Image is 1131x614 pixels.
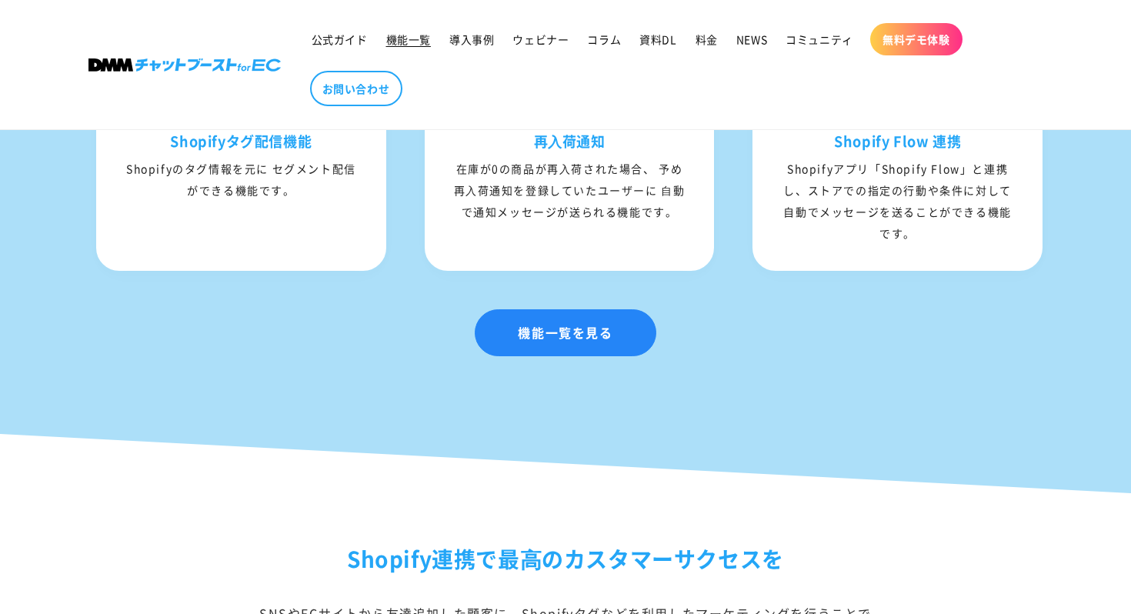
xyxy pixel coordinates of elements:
[686,23,727,55] a: 料金
[786,32,853,46] span: コミュニティ
[756,132,1039,150] h3: Shopify Flow 連携
[310,71,402,106] a: お問い合わせ
[429,158,711,222] div: 在庫が0の商品が再⼊荷された場合、 予め再⼊荷通知を登録していたユーザーに ⾃動で通知メッセージが送られる機能です。
[870,23,963,55] a: 無料デモ体験
[88,541,1043,578] h2: Shopify連携で最⾼のカスタマーサクセスを
[776,23,862,55] a: コミュニティ
[377,23,440,55] a: 機能一覧
[578,23,630,55] a: コラム
[88,58,281,72] img: 株式会社DMM Boost
[312,32,368,46] span: 公式ガイド
[736,32,767,46] span: NEWS
[449,32,494,46] span: 導入事例
[756,158,1039,244] div: Shopifyアプリ「Shopify Flow」と連携し、ストアでの指定の行動や条件に対して自動でメッセージを送ることができる機能です。
[639,32,676,46] span: 資料DL
[429,132,711,150] h3: 再⼊荷通知
[503,23,578,55] a: ウェビナー
[100,158,382,201] div: Shopifyのタグ情報を元に セグメント配信ができる機能です。
[727,23,776,55] a: NEWS
[322,82,390,95] span: お問い合わせ
[440,23,503,55] a: 導入事例
[587,32,621,46] span: コラム
[882,32,950,46] span: 無料デモ体験
[696,32,718,46] span: 料金
[475,309,656,356] a: 機能一覧を見る
[100,132,382,150] h3: Shopifyタグ配信機能
[302,23,377,55] a: 公式ガイド
[386,32,431,46] span: 機能一覧
[512,32,569,46] span: ウェビナー
[630,23,686,55] a: 資料DL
